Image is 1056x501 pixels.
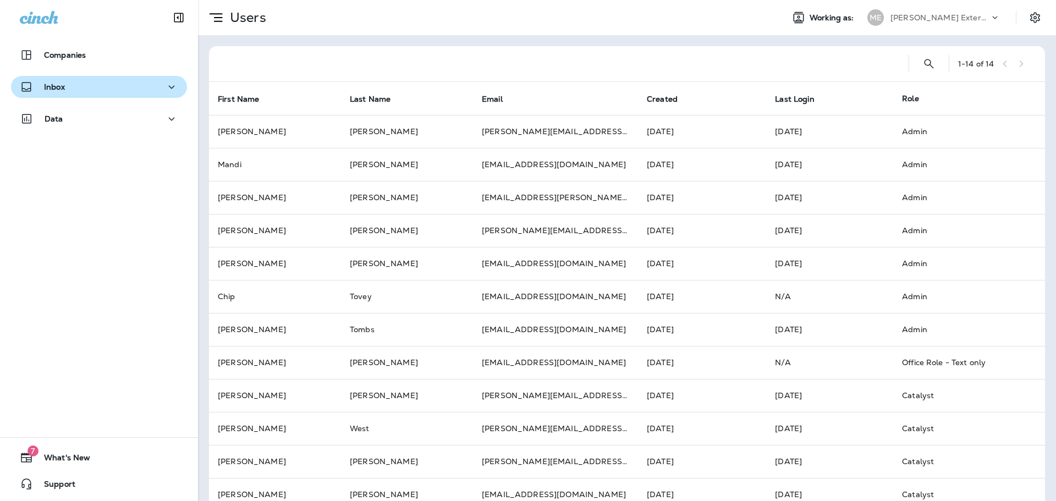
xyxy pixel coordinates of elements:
span: First Name [218,94,273,104]
td: Catalyst [893,379,1027,412]
p: Companies [44,51,86,59]
span: Role [902,93,919,103]
td: [PERSON_NAME] [209,346,341,379]
p: Users [226,9,266,26]
td: [DATE] [766,313,893,346]
td: [DATE] [638,280,766,313]
td: Office Role - Text only [893,346,1027,379]
td: N/A [766,346,893,379]
td: [EMAIL_ADDRESS][PERSON_NAME][DOMAIN_NAME] [473,181,638,214]
span: Created [647,94,692,104]
td: [PERSON_NAME] [209,445,341,478]
td: N/A [766,280,893,313]
td: [DATE] [766,181,893,214]
span: Working as: [810,13,856,23]
p: Inbox [44,82,65,91]
span: Email [482,94,517,104]
td: Tovey [341,280,473,313]
span: Support [33,480,75,493]
td: [EMAIL_ADDRESS][DOMAIN_NAME] [473,247,638,280]
td: Catalyst [893,412,1027,445]
button: Settings [1025,8,1045,27]
td: [EMAIL_ADDRESS][DOMAIN_NAME] [473,313,638,346]
td: [DATE] [766,214,893,247]
span: What's New [33,453,90,466]
span: Last Login [775,95,814,104]
span: Last Login [775,94,828,104]
td: [PERSON_NAME] [209,214,341,247]
td: Mandi [209,148,341,181]
td: [EMAIL_ADDRESS][DOMAIN_NAME] [473,280,638,313]
td: [PERSON_NAME] [209,115,341,148]
td: Admin [893,280,1027,313]
td: [PERSON_NAME] [209,181,341,214]
td: [PERSON_NAME] [341,148,473,181]
td: [PERSON_NAME] [209,247,341,280]
td: Admin [893,181,1027,214]
td: [PERSON_NAME] [209,412,341,445]
td: [PERSON_NAME] [209,379,341,412]
button: Support [11,473,187,495]
p: Data [45,114,63,123]
span: First Name [218,95,259,104]
td: Chip [209,280,341,313]
td: [DATE] [638,115,766,148]
td: [DATE] [766,445,893,478]
td: [PERSON_NAME] [341,247,473,280]
td: [DATE] [766,115,893,148]
td: Admin [893,313,1027,346]
td: [PERSON_NAME] [341,445,473,478]
td: [PERSON_NAME] [209,313,341,346]
td: [PERSON_NAME][EMAIL_ADDRESS][DOMAIN_NAME] [473,412,638,445]
td: [DATE] [766,148,893,181]
button: Search Users [918,53,940,75]
td: [PERSON_NAME][EMAIL_ADDRESS][PERSON_NAME][DOMAIN_NAME] [473,379,638,412]
td: [DATE] [638,247,766,280]
td: [PERSON_NAME][EMAIL_ADDRESS][DOMAIN_NAME] [473,115,638,148]
td: [PERSON_NAME] [341,181,473,214]
td: Catalyst [893,445,1027,478]
td: [PERSON_NAME] [341,379,473,412]
td: [EMAIL_ADDRESS][DOMAIN_NAME] [473,346,638,379]
button: Data [11,108,187,130]
p: [PERSON_NAME] Exterminating [890,13,989,22]
td: [PERSON_NAME] [341,115,473,148]
td: West [341,412,473,445]
button: Companies [11,44,187,66]
td: [PERSON_NAME] [341,346,473,379]
td: [DATE] [638,412,766,445]
td: [DATE] [638,346,766,379]
td: [PERSON_NAME] [341,214,473,247]
td: [DATE] [638,214,766,247]
td: [DATE] [638,379,766,412]
td: Admin [893,247,1027,280]
td: [DATE] [638,445,766,478]
td: Admin [893,148,1027,181]
td: [DATE] [766,379,893,412]
td: [DATE] [638,313,766,346]
div: ME [867,9,884,26]
td: [PERSON_NAME][EMAIL_ADDRESS][PERSON_NAME][DOMAIN_NAME] [473,214,638,247]
td: Tombs [341,313,473,346]
button: Inbox [11,76,187,98]
td: [EMAIL_ADDRESS][DOMAIN_NAME] [473,148,638,181]
td: Admin [893,115,1027,148]
td: [PERSON_NAME][EMAIL_ADDRESS][PERSON_NAME][DOMAIN_NAME] [473,445,638,478]
div: 1 - 14 of 14 [958,59,994,68]
button: Collapse Sidebar [163,7,194,29]
td: [DATE] [766,247,893,280]
span: Created [647,95,678,104]
td: [DATE] [638,181,766,214]
td: [DATE] [638,148,766,181]
button: 7What's New [11,447,187,469]
span: Email [482,95,503,104]
span: Last Name [350,94,405,104]
td: Admin [893,214,1027,247]
span: 7 [28,445,38,456]
td: [DATE] [766,412,893,445]
span: Last Name [350,95,391,104]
